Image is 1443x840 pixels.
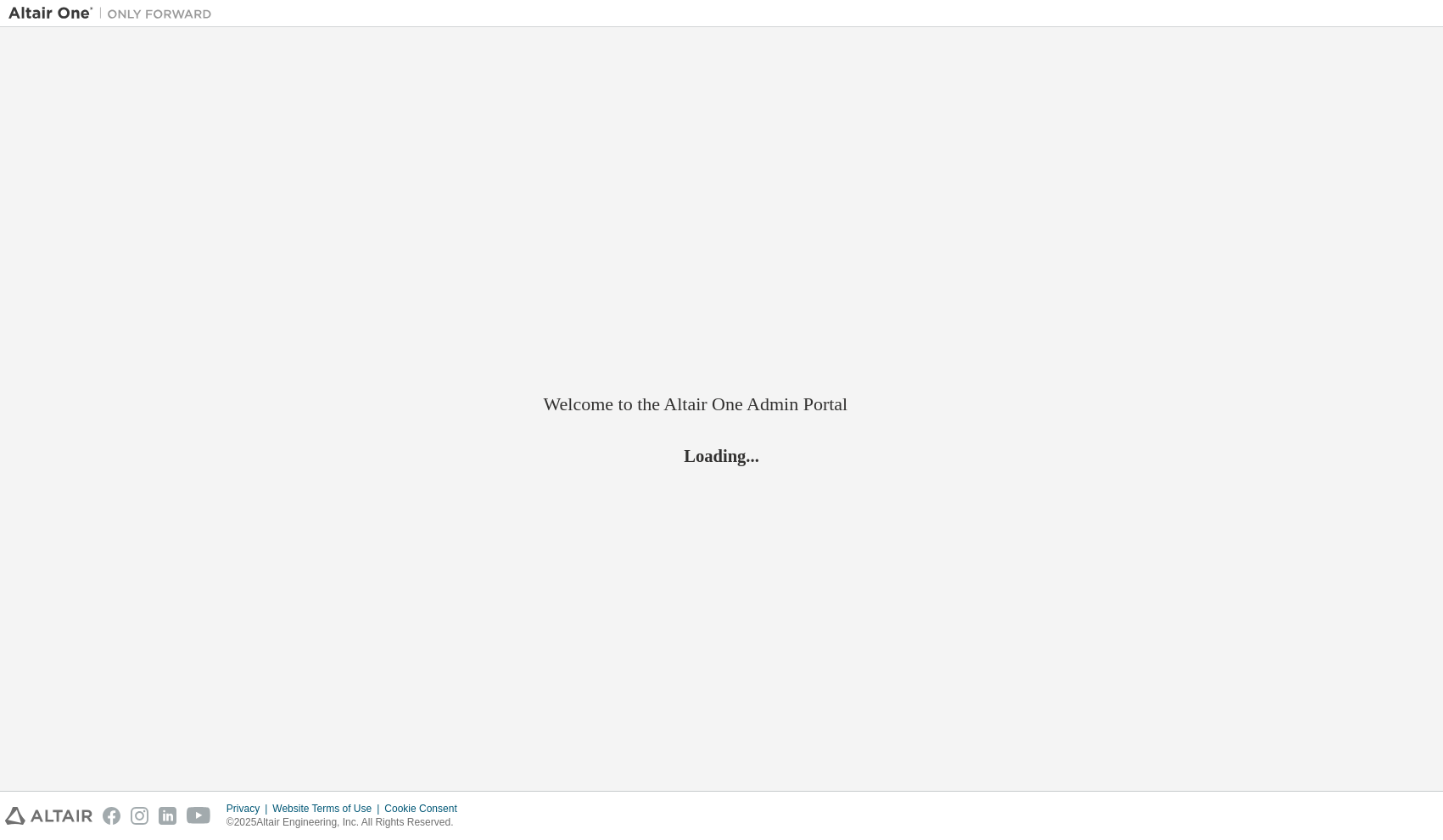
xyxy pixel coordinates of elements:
img: instagram.svg [131,807,148,825]
h2: Loading... [544,444,900,466]
img: youtube.svg [187,807,211,825]
div: Website Terms of Use [272,802,384,815]
img: facebook.svg [103,807,120,825]
img: linkedin.svg [159,807,176,825]
div: Privacy [227,802,272,815]
h2: Welcome to the Altair One Admin Portal [544,392,900,416]
img: Altair One [8,5,221,22]
p: © 2025 Altair Engineering, Inc. All Rights Reserved. [227,815,467,830]
img: altair_logo.svg [5,807,92,825]
div: Cookie Consent [384,802,467,815]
